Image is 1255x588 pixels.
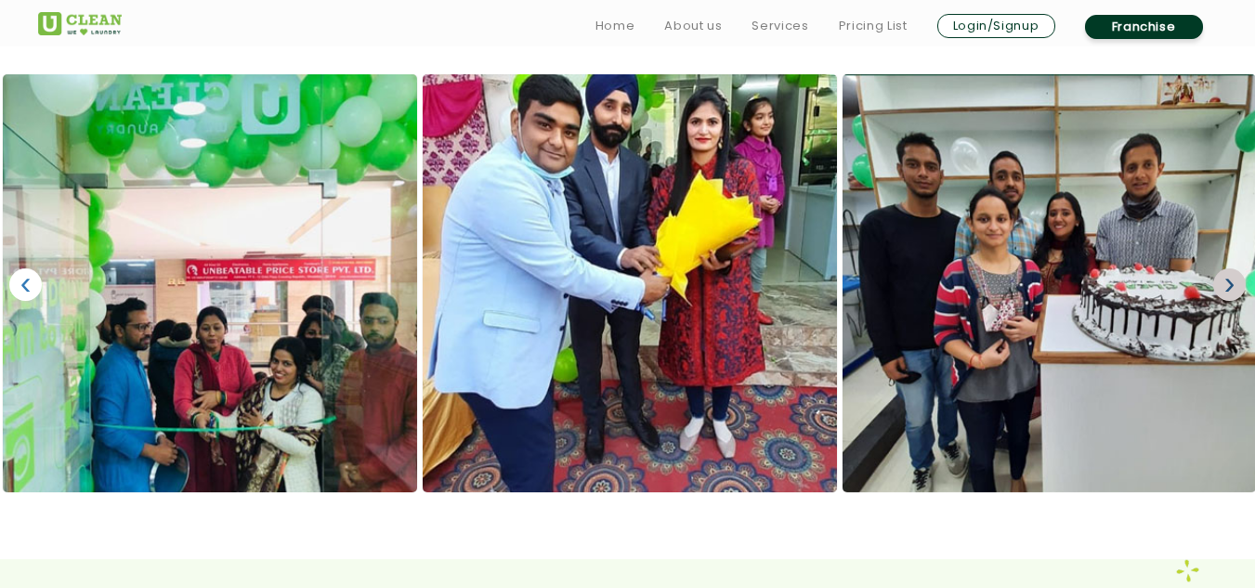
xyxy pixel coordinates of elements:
[937,14,1055,38] a: Login/Signup
[595,15,635,37] a: Home
[1176,559,1199,582] img: icon_4.png
[1213,268,1246,301] a: ›
[839,15,908,37] a: Pricing List
[752,15,808,37] a: Services
[38,12,122,35] img: UClean Laundry and Dry Cleaning
[664,15,722,37] a: About us
[1085,15,1203,39] a: Franchise
[9,268,42,301] a: ‹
